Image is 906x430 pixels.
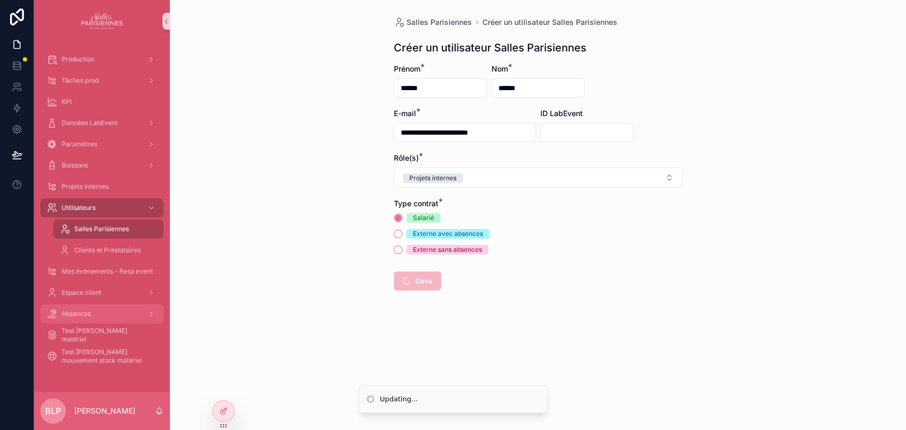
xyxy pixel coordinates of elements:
a: Test [PERSON_NAME] mouvement stock matériel [40,347,163,366]
button: Unselect PROJETS_INTERNES [403,172,463,183]
span: Test [PERSON_NAME] mouvement stock matériel [62,348,153,365]
button: Select Button [394,168,683,188]
span: Production [62,55,94,64]
span: Données LabEvent [62,119,118,127]
div: scrollable content [34,42,170,380]
span: Espace client [62,288,101,297]
span: Test [PERSON_NAME] matériel [62,327,153,344]
a: Données LabEvent [40,113,163,133]
a: Mes événements - Resp event [40,262,163,281]
span: Utilisateurs [62,204,96,212]
img: App logo [81,13,123,30]
span: E-mail [394,109,416,118]
div: Projets internes [409,173,456,183]
span: Clients et Prestataires [74,246,141,255]
span: Rôle(s) [394,153,419,162]
a: Boissons [40,156,163,175]
a: Créer un utilisateur Salles Parisiennes [482,17,617,28]
span: Salles Parisiennes [74,225,129,233]
a: Utilisateurs [40,198,163,217]
span: Prénom [394,64,420,73]
span: Mes événements - Resp event [62,267,153,276]
span: ID LabEvent [540,109,583,118]
span: Type contrat [394,199,438,208]
h1: Créer un utilisateur Salles Parisiennes [394,40,586,55]
span: Absences [62,310,91,318]
a: Paramètres [40,135,163,154]
a: Salles Parisiennes [53,220,163,239]
a: Tâches prod [40,71,163,90]
span: Boissons [62,161,88,170]
a: KPI [40,92,163,111]
a: Test [PERSON_NAME] matériel [40,326,163,345]
span: Projets internes [62,182,109,191]
div: Externe avec absences [413,229,483,239]
span: Nom [491,64,508,73]
span: Paramètres [62,140,97,148]
span: Tâches prod [62,76,99,85]
a: Clients et Prestataires [53,241,163,260]
p: [PERSON_NAME] [74,406,135,416]
span: Salles Parisiennes [407,17,472,28]
a: Production [40,50,163,69]
span: BLP [45,405,61,417]
a: Espace client [40,283,163,302]
a: Salles Parisiennes [394,17,472,28]
div: Updating... [380,394,418,405]
a: Projets internes [40,177,163,196]
div: Salarié [413,213,434,223]
div: Externe sans absences [413,245,482,255]
span: KPI [62,98,72,106]
a: Absences [40,304,163,323]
